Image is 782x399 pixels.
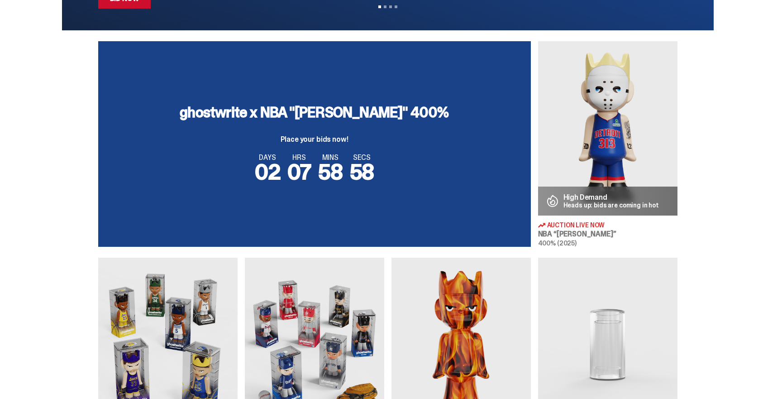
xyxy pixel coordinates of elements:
span: 58 [318,158,343,186]
button: View slide 2 [384,5,386,8]
h3: ghostwrite x NBA "[PERSON_NAME]" 400% [180,105,448,120]
span: HRS [287,154,311,161]
span: 02 [255,158,281,186]
button: View slide 3 [389,5,392,8]
span: MINS [318,154,343,161]
h3: NBA “[PERSON_NAME]” [538,231,677,238]
p: Place your bids now! [180,136,448,143]
span: 07 [287,158,311,186]
img: Eminem [538,41,677,216]
span: DAYS [255,154,281,161]
span: 400% (2025) [538,239,577,247]
span: Auction Live Now [547,222,605,228]
span: SECS [350,154,374,161]
a: Eminem High Demand Heads up: bids are coming in hot Auction Live Now [538,41,677,247]
span: 58 [350,158,374,186]
button: View slide 1 [378,5,381,8]
p: Heads up: bids are coming in hot [563,202,659,208]
p: High Demand [563,194,659,201]
button: View slide 4 [395,5,397,8]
